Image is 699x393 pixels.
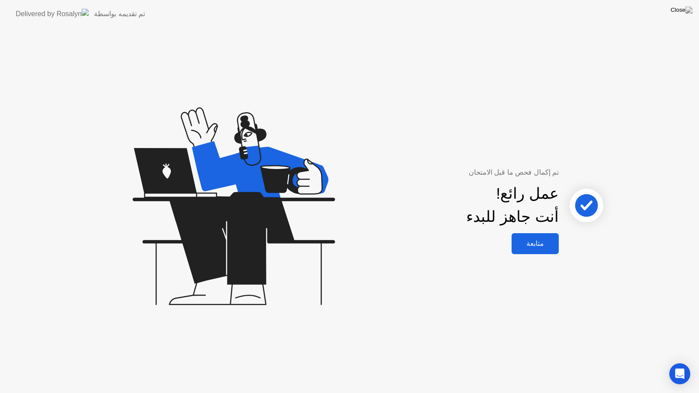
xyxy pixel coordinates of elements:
div: متابعة [514,239,556,248]
div: Open Intercom Messenger [669,363,690,384]
div: تم إكمال فحص ما قبل الامتحان [378,167,559,178]
div: عمل رائع! أنت جاهز للبدء [466,182,559,228]
div: تم تقديمه بواسطة [94,9,145,19]
button: متابعة [512,233,559,254]
img: Delivered by Rosalyn [16,9,89,19]
img: Close [671,7,692,14]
